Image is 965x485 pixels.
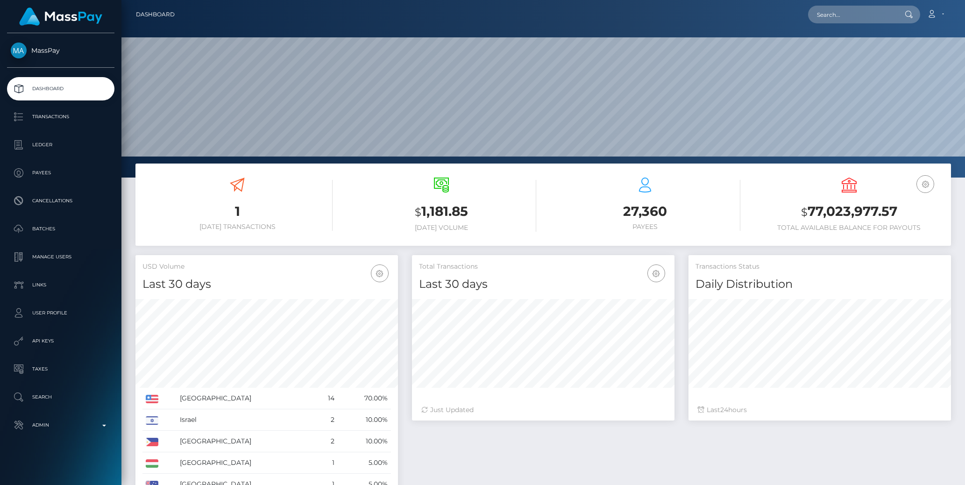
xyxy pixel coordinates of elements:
img: MassPay Logo [19,7,102,26]
td: [GEOGRAPHIC_DATA] [177,388,315,409]
img: PH.png [146,438,158,446]
a: Manage Users [7,245,114,269]
p: Dashboard [11,82,111,96]
a: Links [7,273,114,297]
p: Search [11,390,111,404]
p: User Profile [11,306,111,320]
a: Taxes [7,357,114,381]
a: Transactions [7,105,114,128]
p: Transactions [11,110,111,124]
td: [GEOGRAPHIC_DATA] [177,452,315,474]
a: Ledger [7,133,114,157]
a: User Profile [7,301,114,325]
img: HU.png [146,459,158,468]
td: 1 [315,452,338,474]
h3: 77,023,977.57 [754,202,944,221]
h3: 1 [142,202,333,221]
p: Links [11,278,111,292]
small: $ [801,206,808,219]
a: Search [7,385,114,409]
h6: Total Available Balance for Payouts [754,224,944,232]
td: 10.00% [338,409,391,431]
div: Last hours [698,405,942,415]
h3: 1,181.85 [347,202,537,221]
h4: Last 30 days [142,276,391,292]
span: MassPay [7,46,114,55]
td: 10.00% [338,431,391,452]
p: Admin [11,418,111,432]
div: Just Updated [421,405,665,415]
h3: 27,360 [550,202,740,221]
a: Payees [7,161,114,185]
a: Admin [7,414,114,437]
td: 2 [315,409,338,431]
h6: [DATE] Volume [347,224,537,232]
td: 70.00% [338,388,391,409]
h5: Total Transactions [419,262,667,271]
h6: [DATE] Transactions [142,223,333,231]
h4: Last 30 days [419,276,667,292]
td: 14 [315,388,338,409]
a: Batches [7,217,114,241]
small: $ [415,206,421,219]
a: Dashboard [7,77,114,100]
p: API Keys [11,334,111,348]
a: Dashboard [136,5,175,24]
td: 2 [315,431,338,452]
p: Cancellations [11,194,111,208]
p: Payees [11,166,111,180]
p: Batches [11,222,111,236]
span: 24 [720,406,728,414]
p: Ledger [11,138,111,152]
a: Cancellations [7,189,114,213]
td: Israel [177,409,315,431]
input: Search... [808,6,896,23]
td: [GEOGRAPHIC_DATA] [177,431,315,452]
h4: Daily Distribution [695,276,944,292]
img: IL.png [146,416,158,425]
p: Taxes [11,362,111,376]
a: API Keys [7,329,114,353]
h6: Payees [550,223,740,231]
h5: USD Volume [142,262,391,271]
img: MassPay [11,43,27,58]
td: 5.00% [338,452,391,474]
img: US.png [146,395,158,403]
p: Manage Users [11,250,111,264]
h5: Transactions Status [695,262,944,271]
